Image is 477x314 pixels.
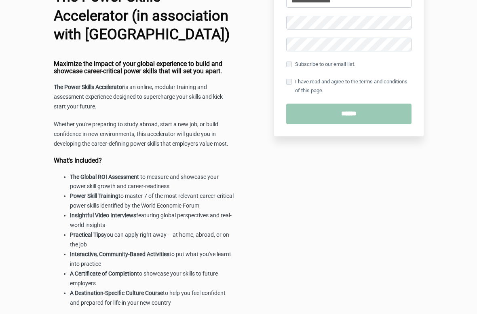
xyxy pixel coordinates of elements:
label: I have read and agree to the terms and conditions of this page. [286,77,412,95]
li: to master 7 of the most relevant career-critical power skills identified by the World Economic Forum [70,191,235,211]
strong: The Power Skills Accelerator [54,84,124,90]
p: is an online, modular training and assessment experience designed to supercharge your skills and ... [54,83,235,112]
label: Subscribe to our email list. [286,60,355,69]
p: Whether you're preparing to study abroad, start a new job, or build confidence in new environment... [54,120,235,149]
li: to help you feel confident and prepared for life in your new country [70,289,235,308]
strong: Interactive, Community-Based Activities [70,251,169,257]
li: to put what you've learnt into practice [70,250,235,269]
strong: Practical Tips [70,231,104,238]
strong: Power Skill Training [70,193,118,199]
li: you can apply right away – at home, abroad, or on the job [70,230,235,250]
li: to measure and showcase your power skill growth and career-readiness [70,172,235,192]
h4: Maximize the impact of your global experience to build and showcase career-critical power skills ... [54,60,235,74]
strong: A Destination-Specific Culture Course [70,290,163,296]
h4: What's Included? [54,157,235,164]
li: featuring global perspectives and real-world insights [70,211,235,230]
strong: A Certificate of Completion [70,270,137,277]
li: to showcase your skills to future employers [70,269,235,289]
strong: The Global ROI Assessment [70,174,139,180]
strong: Insightful Video Interviews [70,212,136,219]
input: Subscribe to our email list. [286,62,292,67]
input: I have read and agree to the terms and conditions of this page. [286,79,292,85]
